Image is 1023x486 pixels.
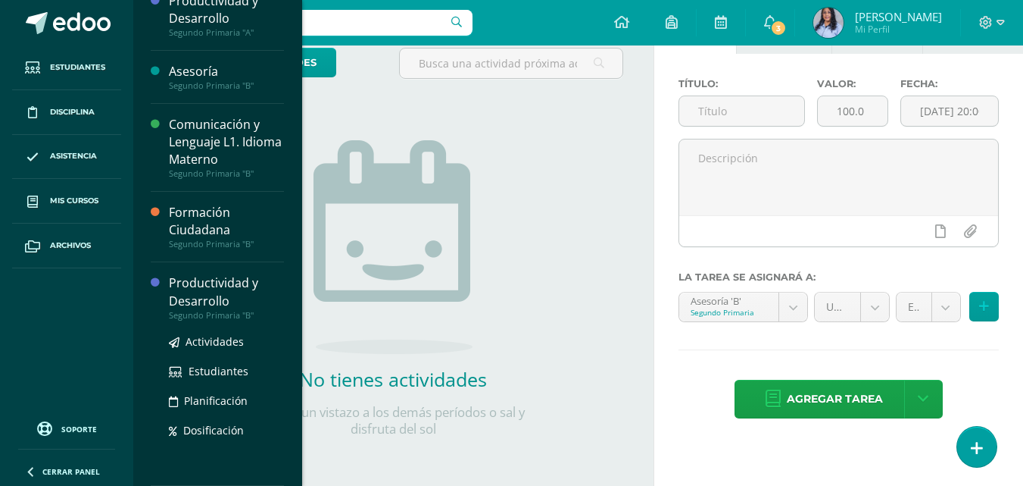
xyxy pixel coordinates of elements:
[189,364,248,378] span: Estudiantes
[242,366,544,392] h2: No tienes actividades
[169,274,284,309] div: Productividad y Desarrollo
[679,96,804,126] input: Título
[169,116,284,168] div: Comunicación y Lenguaje L1. Idioma Materno
[737,17,831,54] a: Examen
[678,271,999,283] label: La tarea se asignará a:
[242,404,544,437] p: Échale un vistazo a los demás períodos o sal y disfruta del sol
[169,422,284,439] a: Dosificación
[787,381,883,418] span: Agregar tarea
[50,150,97,162] span: Asistencia
[908,293,920,321] span: Examen (30.0%)
[678,78,805,89] label: Título:
[691,293,768,307] div: Asesoría 'B'
[50,106,95,118] span: Disciplina
[12,224,121,268] a: Archivos
[12,90,121,135] a: Disciplina
[923,17,1004,54] a: Aviso
[169,310,284,321] div: Segundo Primaria "B"
[169,80,284,91] div: Segundo Primaria "B"
[169,168,284,179] div: Segundo Primaria "B"
[50,61,105,74] span: Estudiantes
[832,17,922,54] a: Evento
[42,466,100,477] span: Cerrar panel
[169,362,284,380] a: Estudiantes
[183,423,244,437] span: Dosificación
[826,293,849,321] span: Unidad 1
[691,307,768,318] div: Segundo Primaria
[169,239,284,249] div: Segundo Primaria "B"
[169,27,284,38] div: Segundo Primaria "A"
[654,17,736,54] a: Tarea
[169,333,284,350] a: Actividades
[61,424,97,434] span: Soporte
[818,96,887,126] input: Puntos máximos
[169,392,284,409] a: Planificación
[770,20,787,36] span: 3
[143,10,473,36] input: Busca un usuario...
[815,293,889,321] a: Unidad 1
[169,63,284,80] div: Asesoría
[12,179,121,224] a: Mis cursos
[12,45,121,90] a: Estudiantes
[679,293,808,321] a: Asesoría 'B'Segundo Primaria
[169,204,284,239] div: Formación Ciudadana
[184,394,248,408] span: Planificación
[169,204,284,249] a: Formación CiudadanaSegundo Primaria "B"
[50,240,91,252] span: Archivos
[817,78,888,89] label: Valor:
[813,8,844,38] img: a37438481288fc2d71df7c20fea95706.png
[186,334,244,349] span: Actividades
[901,96,998,126] input: Fecha de entrega
[313,140,473,354] img: no_activities.png
[855,9,942,24] span: [PERSON_NAME]
[12,135,121,180] a: Asistencia
[50,195,98,207] span: Mis cursos
[169,274,284,320] a: Productividad y DesarrolloSegundo Primaria "B"
[169,116,284,179] a: Comunicación y Lenguaje L1. Idioma MaternoSegundo Primaria "B"
[169,63,284,91] a: AsesoríaSegundo Primaria "B"
[855,23,942,36] span: Mi Perfil
[897,293,960,321] a: Examen (30.0%)
[18,418,115,438] a: Soporte
[400,49,622,78] input: Busca una actividad próxima aquí...
[900,78,999,89] label: Fecha:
